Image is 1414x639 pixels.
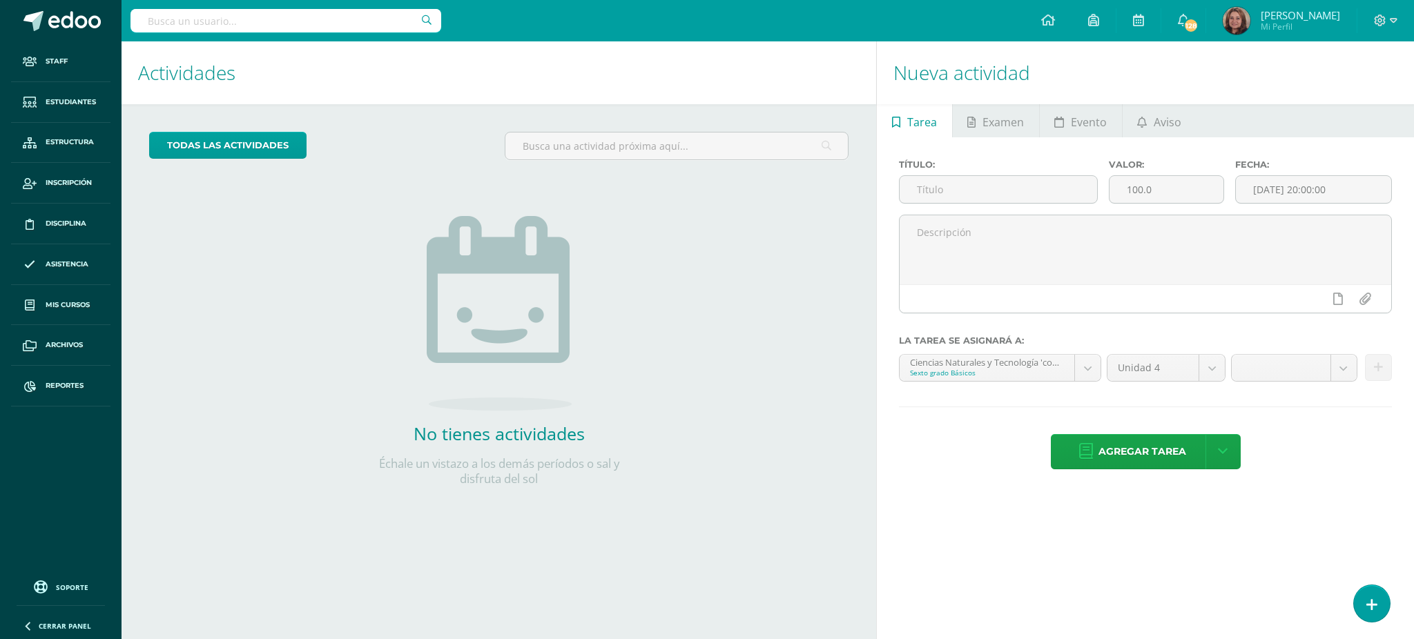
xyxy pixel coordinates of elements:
[46,380,84,391] span: Reportes
[900,176,1097,203] input: Título
[46,137,94,148] span: Estructura
[46,259,88,270] span: Asistencia
[11,41,110,82] a: Staff
[130,9,441,32] input: Busca un usuario...
[1118,355,1188,381] span: Unidad 4
[953,104,1039,137] a: Examen
[39,621,91,631] span: Cerrar panel
[910,368,1064,377] div: Sexto grado Básicos
[1107,355,1225,381] a: Unidad 4
[11,82,110,123] a: Estudiantes
[46,340,83,351] span: Archivos
[877,104,951,137] a: Tarea
[982,106,1024,139] span: Examen
[11,285,110,326] a: Mis cursos
[899,335,1392,346] label: La tarea se asignará a:
[1110,176,1223,203] input: Puntos máximos
[1223,7,1250,35] img: b20be52476d037d2dd4fed11a7a31884.png
[46,56,68,67] span: Staff
[900,355,1101,381] a: Ciencias Naturales y Tecnología 'compound--Ciencias Naturales y Tecnología'Sexto grado Básicos
[11,325,110,366] a: Archivos
[1040,104,1122,137] a: Evento
[17,577,105,596] a: Soporte
[1261,21,1340,32] span: Mi Perfil
[505,132,849,159] input: Busca una actividad próxima aquí...
[11,204,110,244] a: Disciplina
[893,41,1397,104] h1: Nueva actividad
[361,456,637,486] p: Échale un vistazo a los demás períodos o sal y disfruta del sol
[1236,176,1391,203] input: Fecha de entrega
[46,177,92,188] span: Inscripción
[138,41,860,104] h1: Actividades
[56,582,88,592] span: Soporte
[1098,435,1186,469] span: Agregar tarea
[1261,8,1340,22] span: [PERSON_NAME]
[11,244,110,285] a: Asistencia
[1109,159,1223,170] label: Valor:
[907,106,937,139] span: Tarea
[1071,106,1107,139] span: Evento
[910,355,1064,368] div: Ciencias Naturales y Tecnología 'compound--Ciencias Naturales y Tecnología'
[427,216,572,411] img: no_activities.png
[46,218,86,229] span: Disciplina
[11,163,110,204] a: Inscripción
[46,299,90,311] span: Mis cursos
[11,123,110,164] a: Estructura
[361,422,637,445] h2: No tienes actividades
[1154,106,1181,139] span: Aviso
[899,159,1098,170] label: Título:
[149,132,307,159] a: todas las Actividades
[1183,18,1199,33] span: 128
[1235,159,1392,170] label: Fecha:
[1123,104,1197,137] a: Aviso
[11,366,110,406] a: Reportes
[46,97,96,108] span: Estudiantes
